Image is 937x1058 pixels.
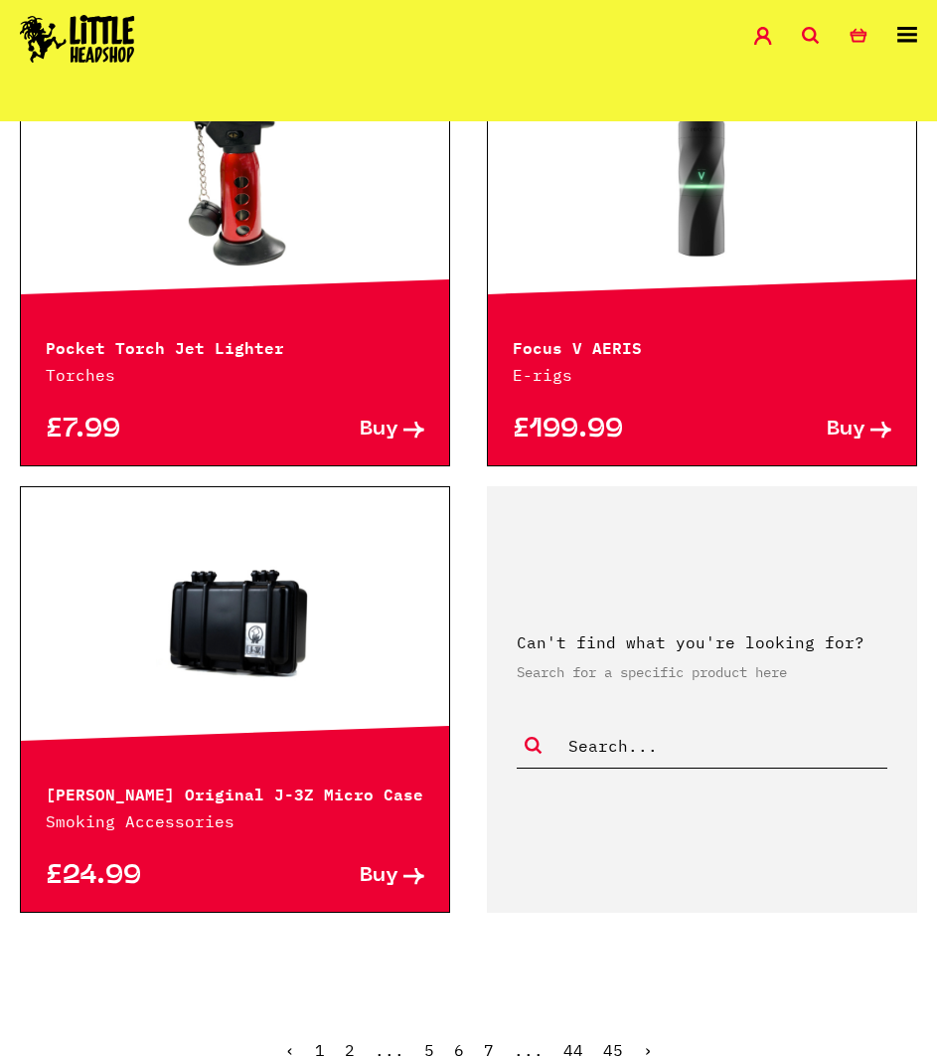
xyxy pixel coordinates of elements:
[513,363,891,387] p: E-rigs
[827,420,865,441] span: Buy
[360,866,398,887] span: Buy
[513,334,891,358] p: Focus V AERIS
[46,334,424,358] p: Pocket Torch Jet Lighter
[46,866,235,887] p: £24.99
[517,661,887,683] p: Search for a specific product here
[513,420,703,441] p: £199.99
[46,781,424,804] p: [PERSON_NAME] Original J-3Z Micro Case
[20,15,135,63] img: Little Head Shop Logo
[46,809,424,833] p: Smoking Accessories
[360,420,398,441] span: Buy
[46,420,235,441] p: £7.99
[517,630,887,654] p: Can't find what you're looking for?
[46,363,424,387] p: Torches
[235,866,425,887] a: Buy
[235,420,425,441] a: Buy
[566,733,887,759] input: Search...
[702,420,891,441] a: Buy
